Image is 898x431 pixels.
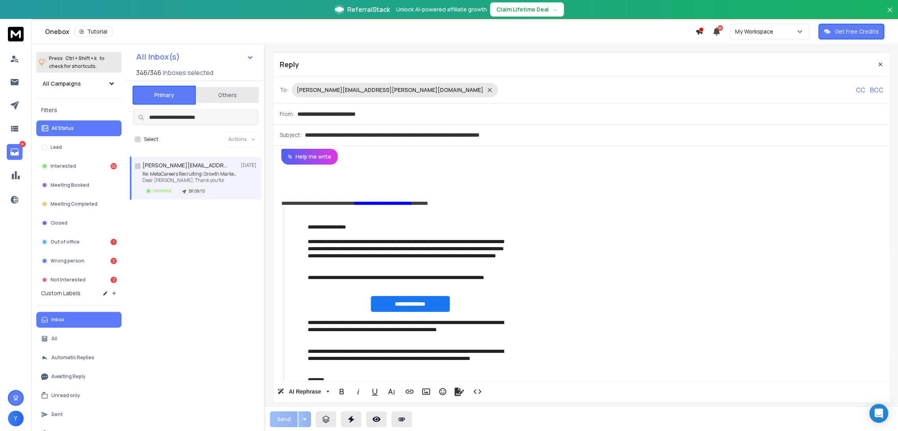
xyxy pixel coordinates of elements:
[8,410,24,426] button: Y
[153,188,171,194] p: Interested
[241,162,258,169] p: [DATE]
[36,312,122,328] button: Inbox
[51,182,89,188] p: Meeting Booked
[142,171,237,177] p: Re: MetaCareers Recruiting: Growth Marketing
[142,161,229,169] h1: [PERSON_NAME][EMAIL_ADDRESS][PERSON_NAME][DOMAIN_NAME]
[64,54,98,63] span: Ctrl + Shift + k
[36,369,122,384] button: Awaiting Reply
[452,384,467,399] button: Signature
[717,25,723,31] span: 50
[189,188,205,194] p: BR 08/10
[36,331,122,347] button: All
[818,24,884,39] button: Get Free Credits
[51,201,97,207] p: Meeting Completed
[136,53,180,61] h1: All Inbox(s)
[835,28,879,36] p: Get Free Credits
[19,141,26,147] p: 61
[196,86,259,104] button: Others
[490,2,564,17] button: Claim Lifetime Deal→
[110,239,117,245] div: 1
[870,85,883,95] p: BCC
[36,253,122,269] button: Wrong person3
[280,59,299,70] p: Reply
[51,163,76,169] p: Interested
[347,5,390,14] span: ReferralStack
[281,149,338,165] button: Help me write
[36,120,122,136] button: All Status
[7,144,22,160] a: 61
[43,80,81,88] h1: All Campaigns
[36,407,122,422] button: Sent
[142,177,237,184] p: Dear [PERSON_NAME], Thank you for
[136,68,161,77] span: 346 / 346
[36,139,122,155] button: Lead
[133,86,196,105] button: Primary
[334,384,349,399] button: Bold (Ctrl+B)
[144,136,158,142] label: Select
[36,234,122,250] button: Out of office1
[51,335,57,342] p: All
[280,86,288,94] p: To:
[280,110,294,118] p: From:
[36,158,122,174] button: Interested55
[51,354,94,361] p: Automatic Replies
[396,6,487,13] p: Unlock AI-powered affiliate growth
[36,388,122,403] button: Unread only
[280,131,302,139] p: Subject:
[885,5,895,24] button: Close banner
[552,6,558,13] span: →
[36,76,122,92] button: All Campaigns
[51,144,62,150] p: Lead
[419,384,434,399] button: Insert Image (Ctrl+P)
[130,49,260,65] button: All Inbox(s)
[367,384,382,399] button: Underline (Ctrl+U)
[51,373,86,380] p: Awaiting Reply
[351,384,366,399] button: Italic (Ctrl+I)
[51,277,86,283] p: Not Interested
[435,384,450,399] button: Emoticons
[869,404,888,423] div: Open Intercom Messenger
[51,220,67,226] p: Closed
[51,392,80,399] p: Unread only
[287,388,323,395] span: AI Rephrase
[74,26,112,37] button: Tutorial
[110,258,117,264] div: 3
[735,28,776,36] p: My Workspace
[36,350,122,365] button: Automatic Replies
[276,384,331,399] button: AI Rephrase
[36,196,122,212] button: Meeting Completed
[36,215,122,231] button: Closed
[384,384,399,399] button: More Text
[470,384,485,399] button: Code View
[51,317,64,323] p: Inbox
[402,384,417,399] button: Insert Link (Ctrl+K)
[51,258,84,264] p: Wrong person
[856,85,865,95] p: CC
[110,277,117,283] div: 2
[36,177,122,193] button: Meeting Booked
[45,26,695,37] div: Onebox
[297,86,483,94] p: [PERSON_NAME][EMAIL_ADDRESS][PERSON_NAME][DOMAIN_NAME]
[49,54,105,70] p: Press to check for shortcuts.
[36,272,122,288] button: Not Interested2
[51,411,63,418] p: Sent
[51,239,80,245] p: Out of office
[51,125,74,131] p: All Status
[110,163,117,169] div: 55
[163,68,213,77] h3: Inboxes selected
[41,289,80,297] h3: Custom Labels
[36,105,122,116] h3: Filters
